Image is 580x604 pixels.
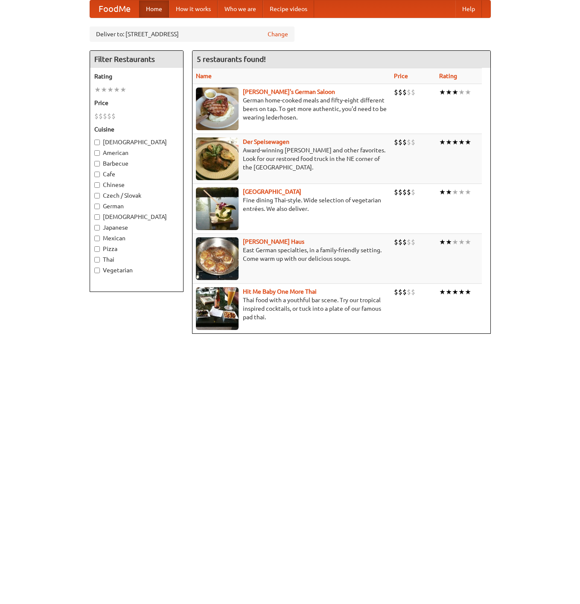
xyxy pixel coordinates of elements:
li: $ [394,137,398,147]
li: ★ [439,88,446,97]
li: ★ [452,137,458,147]
a: Change [268,30,288,38]
li: ★ [446,88,452,97]
li: ★ [452,237,458,247]
a: Home [139,0,169,18]
li: $ [411,287,415,297]
a: [PERSON_NAME]'s German Saloon [243,88,335,95]
input: Czech / Slovak [94,193,100,198]
li: ★ [439,137,446,147]
label: Vegetarian [94,266,179,274]
li: ★ [458,137,465,147]
li: $ [402,237,407,247]
div: Deliver to: [STREET_ADDRESS] [90,26,294,42]
li: ★ [452,88,458,97]
h5: Rating [94,72,179,81]
h5: Cuisine [94,125,179,134]
label: Mexican [94,234,179,242]
li: ★ [114,85,120,94]
li: $ [407,137,411,147]
li: $ [398,187,402,197]
li: $ [407,287,411,297]
input: German [94,204,100,209]
li: ★ [439,187,446,197]
li: $ [111,111,116,121]
li: $ [411,137,415,147]
li: $ [94,111,99,121]
a: Der Speisewagen [243,138,289,145]
a: Recipe videos [263,0,314,18]
li: $ [107,111,111,121]
a: Rating [439,73,457,79]
img: babythai.jpg [196,287,239,330]
p: Thai food with a youthful bar scene. Try our tropical inspired cocktails, or tuck into a plate of... [196,296,387,321]
li: ★ [446,137,452,147]
li: ★ [458,287,465,297]
li: $ [394,237,398,247]
li: $ [402,88,407,97]
li: ★ [452,187,458,197]
label: [DEMOGRAPHIC_DATA] [94,138,179,146]
label: American [94,149,179,157]
p: Award-winning [PERSON_NAME] and other favorites. Look for our restored food truck in the NE corne... [196,146,387,172]
a: Help [455,0,482,18]
li: $ [402,137,407,147]
li: ★ [465,187,471,197]
a: Name [196,73,212,79]
li: $ [402,187,407,197]
label: Czech / Slovak [94,191,179,200]
li: $ [407,237,411,247]
li: ★ [120,85,126,94]
li: $ [402,287,407,297]
input: Barbecue [94,161,100,166]
li: ★ [446,237,452,247]
li: ★ [446,287,452,297]
li: $ [394,88,398,97]
input: Chinese [94,182,100,188]
li: $ [99,111,103,121]
li: ★ [465,137,471,147]
p: Fine dining Thai-style. Wide selection of vegetarian entrées. We also deliver. [196,196,387,213]
a: Price [394,73,408,79]
a: Hit Me Baby One More Thai [243,288,317,295]
a: FoodMe [90,0,139,18]
li: ★ [458,88,465,97]
a: [GEOGRAPHIC_DATA] [243,188,301,195]
input: Pizza [94,246,100,252]
input: Japanese [94,225,100,231]
a: How it works [169,0,218,18]
li: ★ [452,287,458,297]
li: $ [407,88,411,97]
p: German home-cooked meals and fifty-eight different beers on tap. To get more authentic, you'd nee... [196,96,387,122]
li: $ [398,137,402,147]
input: Vegetarian [94,268,100,273]
li: $ [411,88,415,97]
li: $ [394,187,398,197]
input: American [94,150,100,156]
li: ★ [107,85,114,94]
label: [DEMOGRAPHIC_DATA] [94,213,179,221]
input: [DEMOGRAPHIC_DATA] [94,214,100,220]
img: esthers.jpg [196,88,239,130]
li: $ [411,237,415,247]
input: Thai [94,257,100,263]
a: [PERSON_NAME] Haus [243,238,304,245]
input: Cafe [94,172,100,177]
img: kohlhaus.jpg [196,237,239,280]
li: $ [394,287,398,297]
label: Japanese [94,223,179,232]
li: ★ [458,237,465,247]
li: ★ [465,88,471,97]
li: ★ [101,85,107,94]
li: $ [407,187,411,197]
a: Who we are [218,0,263,18]
li: ★ [439,237,446,247]
li: ★ [465,237,471,247]
h5: Price [94,99,179,107]
li: $ [398,88,402,97]
ng-pluralize: 5 restaurants found! [197,55,266,63]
